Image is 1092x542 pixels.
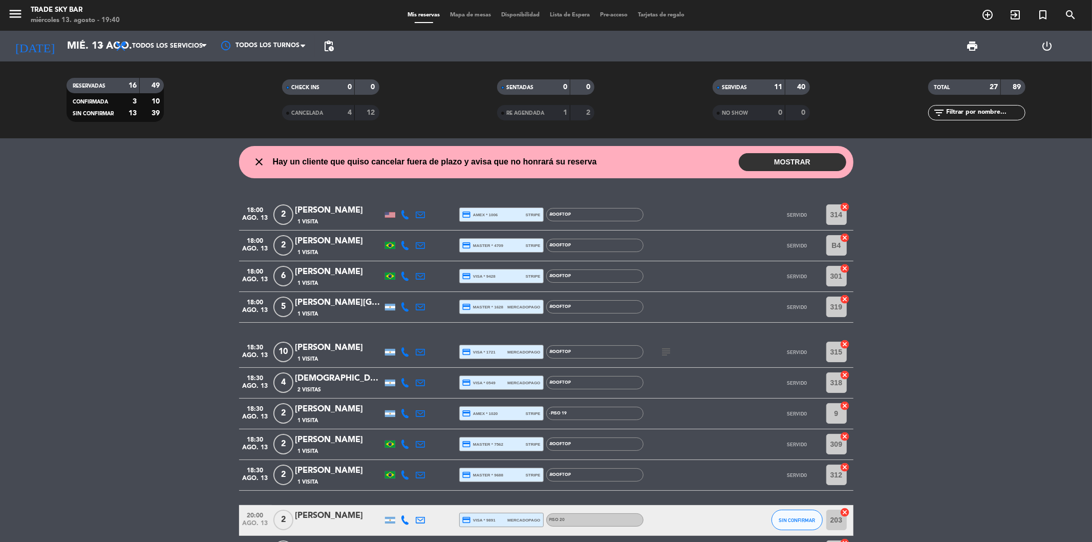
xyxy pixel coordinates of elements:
[243,402,268,414] span: 18:30
[526,472,541,478] span: stripe
[840,202,850,212] i: cancel
[772,434,823,454] button: SERVIDO
[787,442,807,447] span: SERVIDO
[462,515,472,525] i: credit_card
[526,441,541,448] span: stripe
[549,305,571,309] span: -ROOFTOP
[549,274,571,278] span: -ROOFTOP
[462,440,472,449] i: credit_card
[549,473,571,477] span: -ROOFTOP
[779,517,815,523] span: SIN CONFIRMAR
[787,212,807,218] span: SERVIDO
[273,342,293,362] span: 10
[298,416,318,425] span: 1 Visita
[73,99,108,105] span: CONFIRMADA
[787,411,807,416] span: SERVIDO
[462,347,472,357] i: credit_card
[772,204,823,225] button: SERVIDO
[243,215,268,226] span: ago. 13
[298,310,318,318] span: 1 Visita
[243,203,268,215] span: 18:00
[778,109,782,116] strong: 0
[563,109,567,116] strong: 1
[506,111,544,116] span: RE AGENDADA
[967,40,979,52] span: print
[772,510,823,530] button: SIN CONFIRMAR
[739,153,846,171] button: MOSTRAR
[291,111,323,116] span: CANCELADA
[31,5,120,15] div: Trade Sky Bar
[152,98,162,105] strong: 10
[8,6,23,25] button: menu
[1013,84,1023,91] strong: 89
[273,297,293,317] span: 5
[772,235,823,256] button: SERVIDO
[298,478,318,486] span: 1 Visita
[298,386,322,394] span: 2 Visitas
[1041,40,1053,52] i: power_settings_new
[298,447,318,455] span: 1 Visita
[243,307,268,319] span: ago. 13
[802,109,808,116] strong: 0
[549,381,571,385] span: -ROOFTOP
[295,235,382,248] div: [PERSON_NAME]
[840,370,850,380] i: cancel
[526,273,541,280] span: stripe
[787,243,807,248] span: SERVIDO
[840,401,850,411] i: cancel
[243,413,268,425] span: ago. 13
[462,470,472,480] i: credit_card
[840,507,850,517] i: cancel
[549,243,571,247] span: -ROOFTOP
[787,349,807,355] span: SERVIDO
[253,156,266,168] i: close
[402,12,445,18] span: Mis reservas
[462,302,504,311] span: master * 1628
[348,84,352,91] strong: 0
[981,9,994,21] i: add_circle_outline
[1064,9,1077,21] i: search
[295,204,382,217] div: [PERSON_NAME]
[526,212,541,218] span: stripe
[462,378,472,387] i: credit_card
[129,82,137,89] strong: 16
[462,347,496,357] span: visa * 1721
[462,440,504,449] span: master * 7562
[787,380,807,386] span: SERVIDO
[462,241,504,250] span: master * 4709
[462,470,504,480] span: master * 9688
[946,107,1025,118] input: Filtrar por nombre...
[462,378,496,387] span: visa * 0549
[243,371,268,383] span: 18:30
[787,274,807,279] span: SERVIDO
[243,520,268,532] span: ago. 13
[595,12,633,18] span: Pre-acceso
[549,442,571,446] span: -ROOFTOP
[295,341,382,355] div: [PERSON_NAME]
[660,346,673,358] i: subject
[295,403,382,416] div: [PERSON_NAME]
[633,12,690,18] span: Tarjetas de regalo
[243,296,268,307] span: 18:00
[840,339,850,349] i: cancel
[840,263,850,274] i: cancel
[772,342,823,362] button: SERVIDO
[772,465,823,485] button: SERVIDO
[129,110,137,117] strong: 13
[526,242,541,249] span: stripe
[772,297,823,317] button: SERVIDO
[73,84,105,89] span: RESERVADAS
[243,341,268,352] span: 18:30
[132,43,203,50] span: Todos los servicios
[462,515,496,525] span: visa * 9891
[273,510,293,530] span: 2
[243,475,268,487] span: ago. 13
[722,111,748,116] span: NO SHOW
[243,352,268,364] span: ago. 13
[445,12,496,18] span: Mapa de mesas
[152,82,162,89] strong: 49
[298,248,318,257] span: 1 Visita
[243,245,268,257] span: ago. 13
[772,266,823,286] button: SERVIDO
[933,107,946,119] i: filter_list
